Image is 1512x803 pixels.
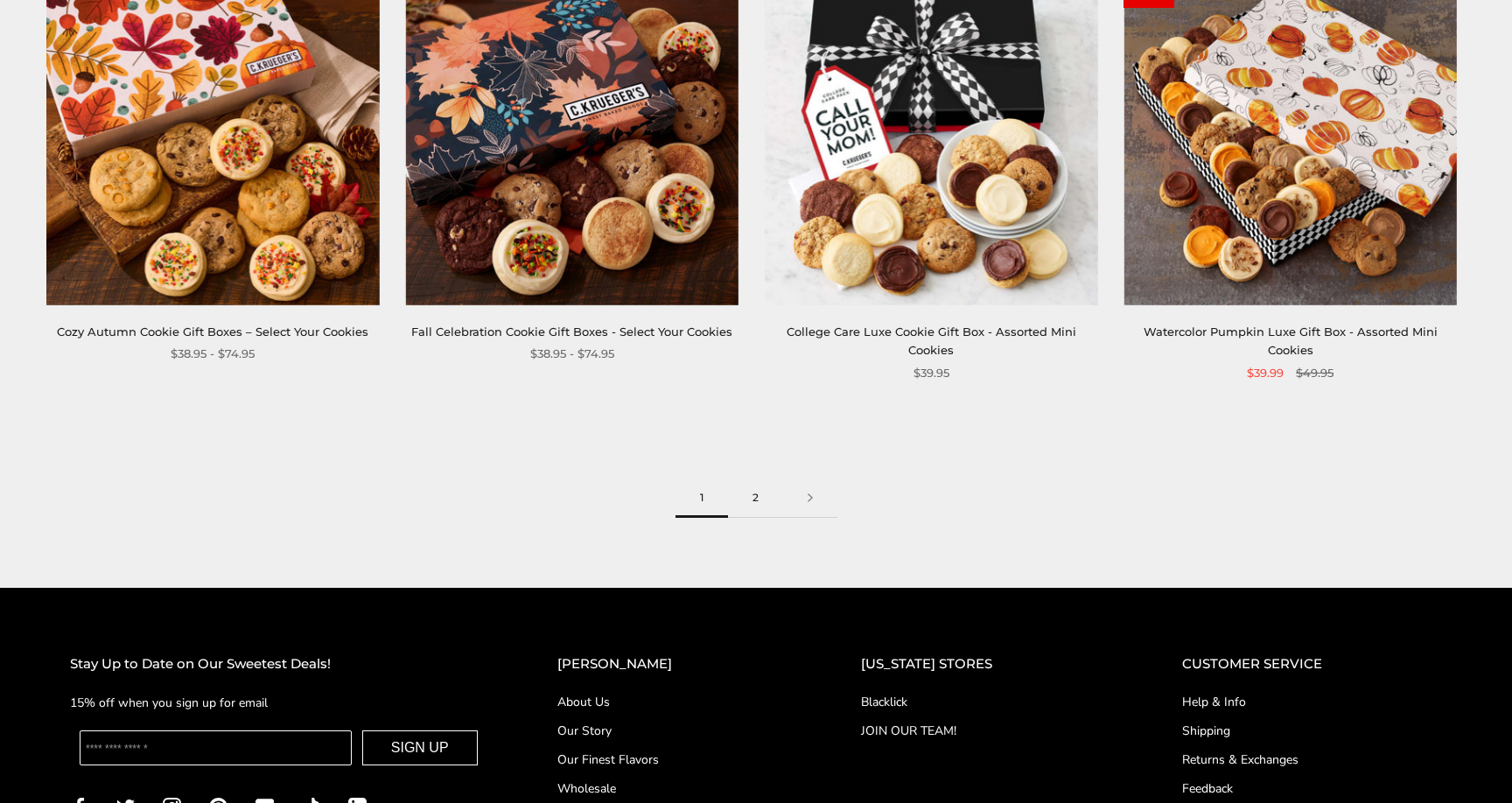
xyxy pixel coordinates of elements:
a: Help & Info [1182,693,1442,711]
a: About Us [557,693,792,711]
span: $38.95 - $74.95 [171,345,255,363]
a: Next page [783,478,837,518]
a: Wholesale [557,779,792,798]
span: 1 [675,478,728,518]
iframe: Sign Up via Text for Offers [14,737,181,789]
a: JOIN OUR TEAM! [861,722,1112,740]
a: Returns & Exchanges [1182,751,1442,769]
h2: [PERSON_NAME] [557,653,792,675]
a: Watercolor Pumpkin Luxe Gift Box - Assorted Mini Cookies [1144,325,1438,357]
a: Our Story [557,722,792,740]
span: $39.99 [1247,364,1284,382]
p: 15% off when you sign up for email [70,693,487,713]
a: Shipping [1182,722,1442,740]
a: 2 [728,478,783,518]
h2: Stay Up to Date on Our Sweetest Deals! [70,653,487,675]
span: $38.95 - $74.95 [530,345,614,363]
h2: [US_STATE] STORES [861,653,1112,675]
a: Feedback [1182,779,1442,798]
button: SIGN UP [362,730,478,765]
h2: CUSTOMER SERVICE [1182,653,1442,675]
a: Blacklick [861,693,1112,711]
span: $39.95 [913,364,949,382]
a: Cozy Autumn Cookie Gift Boxes – Select Your Cookies [57,325,368,339]
a: Our Finest Flavors [557,751,792,769]
input: Enter your email [80,730,352,765]
a: Fall Celebration Cookie Gift Boxes - Select Your Cookies [411,325,732,339]
span: $49.95 [1296,364,1333,382]
a: College Care Luxe Cookie Gift Box - Assorted Mini Cookies [787,325,1076,357]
